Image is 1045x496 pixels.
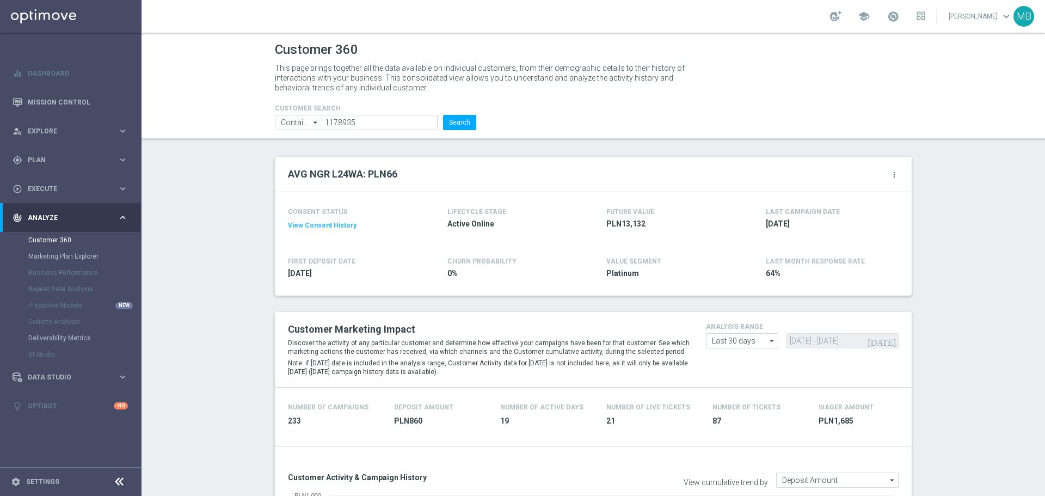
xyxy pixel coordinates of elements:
[13,155,22,165] i: gps_fixed
[12,127,128,136] button: person_search Explore keyboard_arrow_right
[766,268,893,279] span: 64%
[890,170,899,179] i: more_vert
[712,416,806,426] span: 87
[275,63,694,93] p: This page brings together all the data available on individual customers, from their demographic ...
[26,479,59,485] a: Settings
[443,115,476,130] button: Search
[13,88,128,117] div: Mission Control
[500,416,593,426] span: 19
[288,221,356,230] button: View Consent History
[28,88,128,117] a: Mission Control
[447,258,517,265] span: CHURN PROBABILITY
[447,268,575,279] span: 0%
[12,213,128,222] button: track_changes Analyze keyboard_arrow_right
[766,258,865,265] span: LAST MONTH RESPONSE RATE
[13,126,118,136] div: Explore
[766,219,893,229] span: 2025-09-14
[114,402,128,409] div: +10
[12,185,128,193] button: play_circle_outline Execute keyboard_arrow_right
[12,69,128,78] button: equalizer Dashboard
[275,42,912,58] h1: Customer 360
[28,252,113,261] a: Marketing Plan Explorer
[13,213,22,223] i: track_changes
[28,297,140,314] div: Predictive Models
[12,402,128,411] button: lightbulb Optibot +10
[684,478,768,487] label: View cumulative trend by
[288,208,415,216] h4: CONSENT STATUS
[706,333,778,348] input: analysis range
[288,359,690,376] p: Note: if [DATE] date is included in the analysis range, Customer Activity data for [DATE] is not ...
[275,115,322,130] input: Contains
[12,98,128,107] button: Mission Control
[28,334,113,342] a: Deliverability Metrics
[28,232,140,248] div: Customer 360
[948,8,1013,25] a: [PERSON_NAME]keyboard_arrow_down
[288,473,585,482] h3: Customer Activity & Campaign History
[28,346,140,363] div: BI Studio
[28,281,140,297] div: Repeat Rate Analysis
[28,215,118,221] span: Analyze
[28,59,128,88] a: Dashboard
[13,69,22,78] i: equalizer
[118,372,128,382] i: keyboard_arrow_right
[28,186,118,192] span: Execute
[12,156,128,164] button: gps_fixed Plan keyboard_arrow_right
[12,373,128,382] button: Data Studio keyboard_arrow_right
[606,219,734,229] span: PLN13,132
[819,416,912,426] span: PLN1,685
[288,168,397,181] h2: AVG NGR L24WA: PLN66
[13,372,118,382] div: Data Studio
[712,403,780,411] h4: Number Of Tickets
[13,184,22,194] i: play_circle_outline
[28,374,118,381] span: Data Studio
[28,265,140,281] div: Business Performance
[13,155,118,165] div: Plan
[13,126,22,136] i: person_search
[28,236,113,244] a: Customer 360
[1013,6,1034,27] div: MB
[28,248,140,265] div: Marketing Plan Explorer
[606,403,690,411] h4: Number Of Live Tickets
[447,208,506,216] h4: LIFECYCLE STAGE
[288,339,690,356] p: Discover the activity of any particular customer and determine how effective your campaigns have ...
[288,258,355,265] h4: FIRST DEPOSIT DATE
[322,115,438,130] input: Enter CID, Email, name or phone
[13,401,22,411] i: lightbulb
[706,323,899,330] h4: analysis range
[394,416,487,426] span: PLN860
[28,128,118,134] span: Explore
[288,323,690,336] h2: Customer Marketing Impact
[118,212,128,223] i: keyboard_arrow_right
[118,155,128,165] i: keyboard_arrow_right
[858,10,870,22] span: school
[11,477,21,487] i: settings
[288,268,415,279] span: 2018-02-20
[288,403,368,411] h4: Number of Campaigns
[275,105,476,112] h4: CUSTOMER SEARCH
[606,258,661,265] h4: VALUE SEGMENT
[500,403,583,411] h4: Number of Active Days
[310,115,321,130] i: arrow_drop_down
[766,208,840,216] h4: LAST CAMPAIGN DATE
[13,391,128,420] div: Optibot
[606,416,699,426] span: 21
[13,213,118,223] div: Analyze
[767,334,778,348] i: arrow_drop_down
[606,208,654,216] h4: FUTURE VALUE
[115,302,133,309] div: NEW
[28,391,114,420] a: Optibot
[28,330,140,346] div: Deliverability Metrics
[28,314,140,330] div: Cohorts Analysis
[13,59,128,88] div: Dashboard
[118,183,128,194] i: keyboard_arrow_right
[28,157,118,163] span: Plan
[819,403,874,411] h4: Wager Amount
[606,268,734,279] span: Platinum
[288,416,381,426] span: 233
